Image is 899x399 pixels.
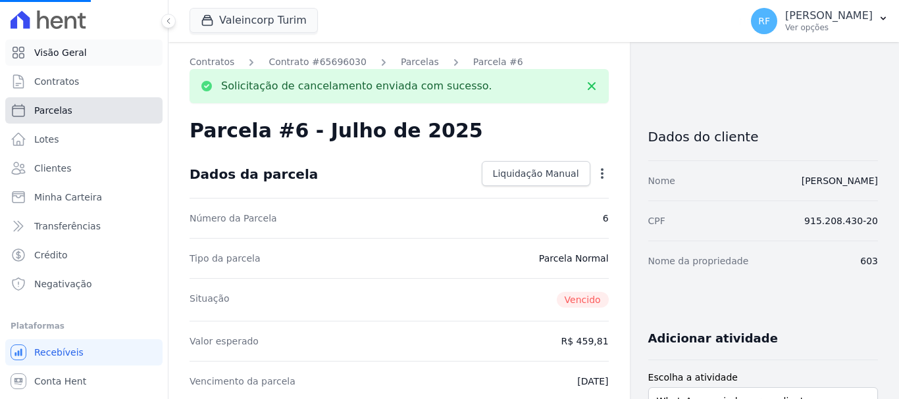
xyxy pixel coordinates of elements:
[603,212,609,225] dd: 6
[190,292,230,308] dt: Situação
[34,162,71,175] span: Clientes
[5,339,163,365] a: Recebíveis
[5,184,163,210] a: Minha Carteira
[648,254,749,268] dt: Nome da propriedade
[34,75,79,88] span: Contratos
[190,55,234,69] a: Contratos
[190,335,259,348] dt: Valor esperado
[190,119,483,143] h2: Parcela #6 - Julho de 2025
[860,254,878,268] dd: 603
[269,55,367,69] a: Contrato #65696030
[557,292,609,308] span: Vencido
[190,8,318,33] button: Valeincorp Turim
[190,375,295,388] dt: Vencimento da parcela
[648,174,675,187] dt: Nome
[34,46,87,59] span: Visão Geral
[5,68,163,95] a: Contratos
[34,248,68,262] span: Crédito
[11,318,157,334] div: Plataformas
[539,252,609,265] dd: Parcela Normal
[648,129,878,145] h3: Dados do cliente
[34,375,86,388] span: Conta Hent
[785,9,873,22] p: [PERSON_NAME]
[34,133,59,146] span: Lotes
[5,242,163,268] a: Crédito
[5,126,163,153] a: Lotes
[5,39,163,66] a: Visão Geral
[34,104,72,117] span: Parcelas
[758,16,770,26] span: RF
[5,368,163,394] a: Conta Hent
[804,214,878,227] dd: 915.208.430-20
[482,161,590,186] a: Liquidação Manual
[473,55,523,69] a: Parcela #6
[34,346,84,359] span: Recebíveis
[34,277,92,291] span: Negativação
[221,80,492,93] p: Solicitação de cancelamento enviada com sucesso.
[5,213,163,239] a: Transferências
[190,55,609,69] nav: Breadcrumb
[577,375,608,388] dd: [DATE]
[561,335,609,348] dd: R$ 459,81
[190,212,277,225] dt: Número da Parcela
[5,155,163,181] a: Clientes
[401,55,439,69] a: Parcelas
[34,220,101,233] span: Transferências
[190,252,261,265] dt: Tipo da parcela
[740,3,899,39] button: RF [PERSON_NAME] Ver opções
[5,271,163,297] a: Negativação
[190,166,318,182] div: Dados da parcela
[785,22,873,33] p: Ver opções
[5,97,163,124] a: Parcelas
[648,371,878,385] label: Escolha a atividade
[802,176,878,186] a: [PERSON_NAME]
[34,191,102,204] span: Minha Carteira
[648,214,665,227] dt: CPF
[648,331,778,346] h3: Adicionar atividade
[493,167,579,180] span: Liquidação Manual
